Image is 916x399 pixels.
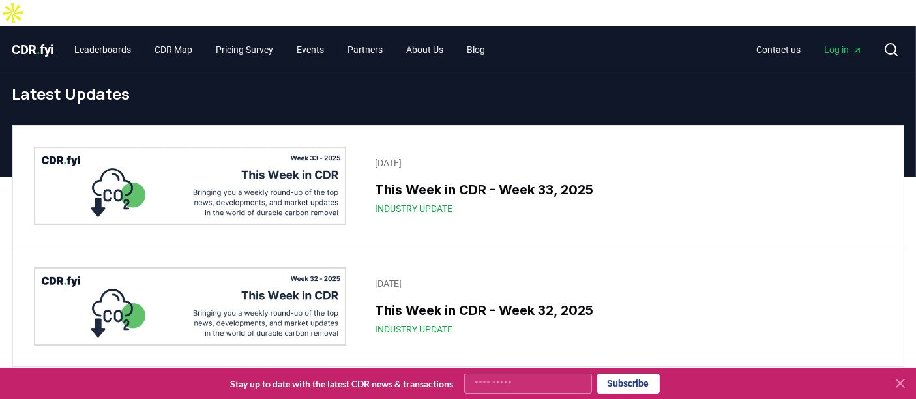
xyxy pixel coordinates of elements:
[337,38,393,61] a: Partners
[205,38,284,61] a: Pricing Survey
[746,38,873,61] nav: Main
[12,42,54,57] span: CDR fyi
[746,38,812,61] a: Contact us
[37,42,40,57] span: .
[814,38,873,61] a: Log in
[286,38,334,61] a: Events
[64,38,141,61] a: Leaderboards
[375,301,874,320] h3: This Week in CDR - Week 32, 2025
[375,277,874,290] p: [DATE]
[396,38,454,61] a: About Us
[375,180,874,199] h3: This Week in CDR - Week 33, 2025
[367,269,882,344] a: [DATE]This Week in CDR - Week 32, 2025Industry Update
[34,147,347,225] img: This Week in CDR - Week 33, 2025 blog post image
[825,43,863,56] span: Log in
[375,202,452,215] span: Industry Update
[375,156,874,170] p: [DATE]
[34,267,347,346] img: This Week in CDR - Week 32, 2025 blog post image
[64,38,495,61] nav: Main
[367,149,882,223] a: [DATE]This Week in CDR - Week 33, 2025Industry Update
[375,323,452,336] span: Industry Update
[12,40,54,59] a: CDR.fyi
[144,38,203,61] a: CDR Map
[456,38,495,61] a: Blog
[12,83,904,104] h1: Latest Updates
